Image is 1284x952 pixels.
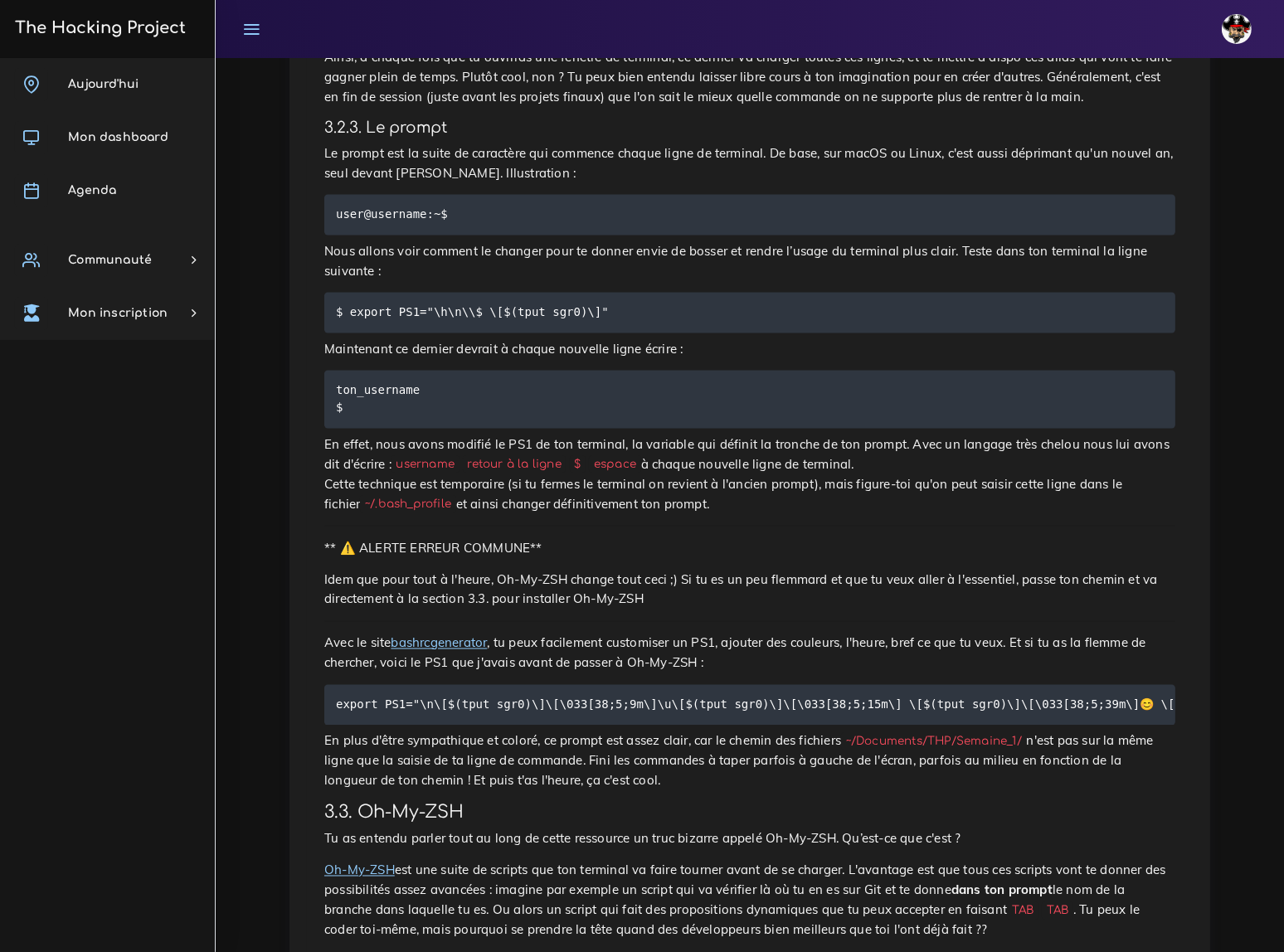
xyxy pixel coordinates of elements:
code: username [392,456,460,474]
a: bashrcgenerator [391,635,487,651]
span: Communauté [68,254,152,266]
code: TAB [1042,902,1073,920]
p: Idem que pour tout à l'heure, Oh-My-ZSH change tout ceci ;) Si tu es un peu flemmard et que tu ve... [324,570,1175,610]
code: $ [570,456,586,474]
span: Mon inscription [68,307,168,319]
span: Agenda [68,184,116,197]
code: ~/.bash_profile [360,496,455,513]
strong: dans ton prompt [951,882,1053,898]
p: Tu as entendu parler tout au long de cette ressource un truc bizarre appelé Oh-My-ZSH. Qu’est-ce ... [324,829,1175,849]
p: En plus d'être sympathique et coloré, ce prompt est assez clair, car le chemin des fichiers n'est... [324,731,1175,791]
p: Maintenant ce dernier devrait à chaque nouvelle ligne écrire : [324,339,1175,359]
p: Le prompt est la suite de caractère qui commence chaque ligne de terminal. De base, sur macOS ou ... [324,143,1175,183]
img: avatar [1222,14,1252,44]
span: Mon dashboard [68,131,168,143]
p: Avec le site , tu peux facilement customiser un PS1, ajouter des couleurs, l'heure, bref ce que t... [324,634,1175,673]
a: Oh-My-ZSH [324,862,395,878]
h3: The Hacking Project [10,19,186,37]
p: Nous allons voir comment le changer pour te donner envie de bosser et rendre l’usage du terminal ... [324,241,1175,281]
h4: 3.2.3. Le prompt [324,119,1175,137]
code: espace [589,456,640,474]
code: ~/Documents/THP/Semaine_1/ [841,733,1026,750]
p: ** ⚠️ ALERTE ERREUR COMMUNE** [324,538,1175,558]
h3: 3.3. Oh-My-ZSH [324,803,1175,823]
code: $ export PS1="\h\n\\$ \[$(tput sgr0)\]" [336,304,613,322]
code: ton_username $ [336,381,420,417]
code: user@username:~$ [336,206,452,224]
p: Ainsi, à chaque fois que tu ouvriras une fenêtre de terminal, ce dernier va charger toutes ces li... [324,47,1175,107]
code: TAB [1007,902,1038,920]
span: Aujourd'hui [68,78,139,90]
p: est une suite de scripts que ton terminal va faire tourner avant de se charger. L'avantage est qu... [324,861,1175,940]
p: En effet, nous avons modifié le PS1 de ton terminal, la variable qui définit la tronche de ton pr... [324,435,1175,514]
code: retour à la ligne [463,456,567,474]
